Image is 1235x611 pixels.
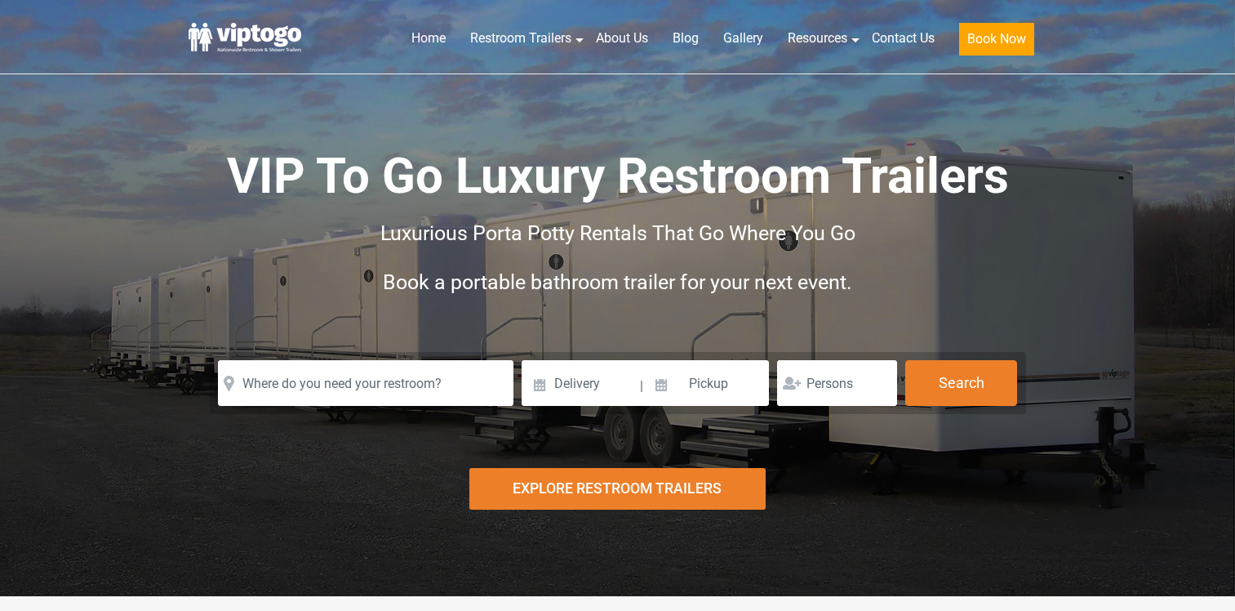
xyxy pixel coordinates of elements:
[660,20,711,56] a: Blog
[640,360,643,413] span: |
[711,20,775,56] a: Gallery
[860,20,947,56] a: Contact Us
[399,20,458,56] a: Home
[584,20,660,56] a: About Us
[646,360,770,406] input: Pickup
[522,360,638,406] input: Delivery
[959,23,1034,56] button: Book Now
[218,360,513,406] input: Where do you need your restroom?
[777,360,897,406] input: Persons
[227,147,1009,205] span: VIP To Go Luxury Restroom Trailers
[905,360,1017,406] button: Search
[458,20,584,56] a: Restroom Trailers
[469,468,766,510] div: Explore Restroom Trailers
[380,221,855,245] span: Luxurious Porta Potty Rentals That Go Where You Go
[775,20,860,56] a: Resources
[947,20,1046,65] a: Book Now
[383,270,852,294] span: Book a portable bathroom trailer for your next event.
